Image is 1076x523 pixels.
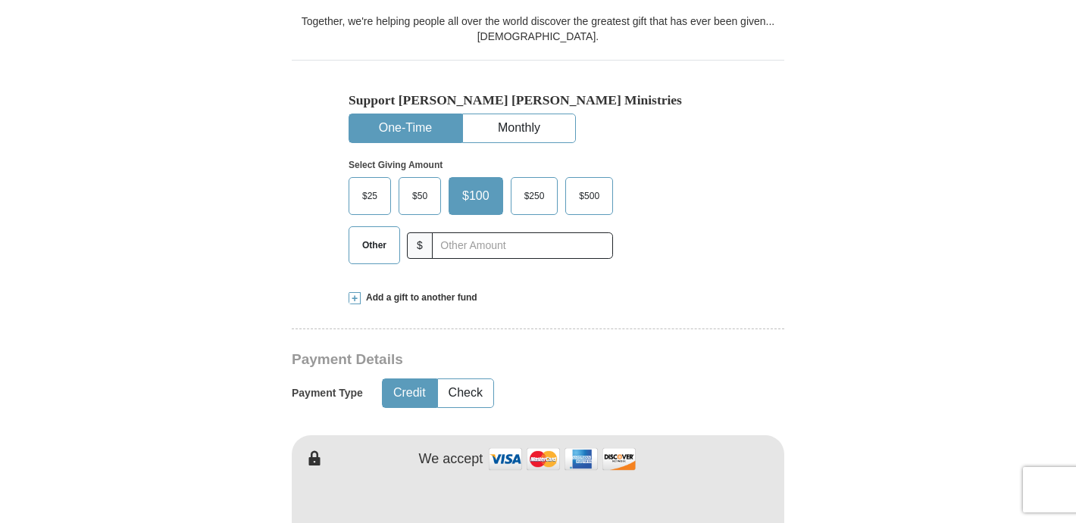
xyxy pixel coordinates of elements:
[463,114,575,142] button: Monthly
[432,232,613,259] input: Other Amount
[438,379,493,407] button: Check
[292,351,678,369] h3: Payment Details
[349,114,461,142] button: One-Time
[405,185,435,207] span: $50
[571,185,607,207] span: $500
[355,185,385,207] span: $25
[455,185,497,207] span: $100
[383,379,436,407] button: Credit
[486,443,638,475] img: credit cards accepted
[361,291,477,304] span: Add a gift to another fund
[349,92,727,108] h5: Support [PERSON_NAME] [PERSON_NAME] Ministries
[407,232,433,259] span: $
[292,14,784,44] div: Together, we're helping people all over the world discover the greatest gift that has ever been g...
[419,451,483,468] h4: We accept
[517,185,552,207] span: $250
[349,160,443,170] strong: Select Giving Amount
[292,387,363,400] h5: Payment Type
[355,234,394,257] span: Other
